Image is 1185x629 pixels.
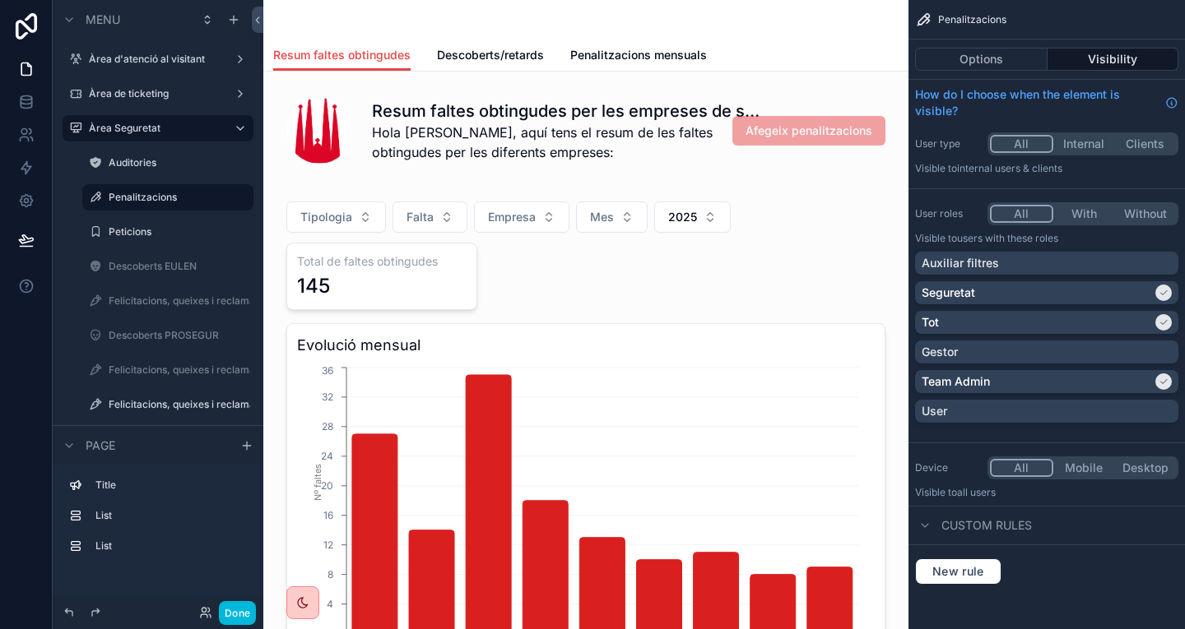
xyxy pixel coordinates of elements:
[86,437,115,454] span: Page
[990,135,1053,153] button: All
[437,47,544,63] span: Descoberts/retards
[990,459,1053,477] button: All
[109,329,244,342] label: Descoberts PROSEGUR
[219,601,256,625] button: Done
[1053,135,1115,153] button: Internal
[53,465,263,576] div: scrollable content
[915,86,1159,119] span: How do I choose when the element is visible?
[915,86,1178,119] a: How do I choose when the element is visible?
[86,12,120,28] span: Menu
[273,47,411,63] span: Resum faltes obtingudes
[915,232,1178,245] p: Visible to
[95,479,240,492] label: Title
[89,87,221,100] label: Àrea de ticketing
[926,564,991,579] span: New rule
[941,517,1032,534] span: Custom rules
[89,53,221,66] label: Àrea d'atenció al visitant
[915,48,1048,71] button: Options
[915,207,981,220] label: User roles
[570,47,707,63] span: Penalitzacions mensuals
[938,13,1006,26] span: Penalitzacions
[109,398,250,411] label: Felicitacions, queixes i reclamacions
[1114,459,1176,477] button: Desktop
[990,205,1053,223] button: All
[922,314,939,331] p: Tot
[915,558,1001,585] button: New rule
[273,40,411,72] a: Resum faltes obtingudes
[922,403,947,419] p: User
[1114,205,1176,223] button: Without
[922,344,958,360] p: Gestor
[95,509,240,522] label: List
[109,294,250,308] label: Felicitacions, queixes i reclamacions Eulen
[957,486,996,498] span: all users
[922,255,999,271] p: Auxiliar filtres
[922,284,975,301] p: Seguretat
[109,191,244,204] label: Penalitzacions
[1053,205,1115,223] button: With
[109,225,244,238] label: Peticions
[89,122,221,135] label: Àrea Seguretat
[957,232,1058,244] span: Users with these roles
[1114,135,1176,153] button: Clients
[915,486,1178,499] p: Visible to
[437,40,544,73] a: Descoberts/retards
[109,156,244,169] label: Auditories
[109,363,250,377] label: Felicitacions, queixes i reclamacions Prosegur
[570,40,707,73] a: Penalitzacions mensuals
[1048,48,1179,71] button: Visibility
[109,260,244,273] label: Descoberts EULEN
[95,539,240,553] label: List
[915,162,1178,175] p: Visible to
[915,137,981,150] label: User type
[915,461,981,474] label: Device
[922,373,990,390] p: Team Admin
[957,162,1062,174] span: Internal users & clients
[1053,459,1115,477] button: Mobile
